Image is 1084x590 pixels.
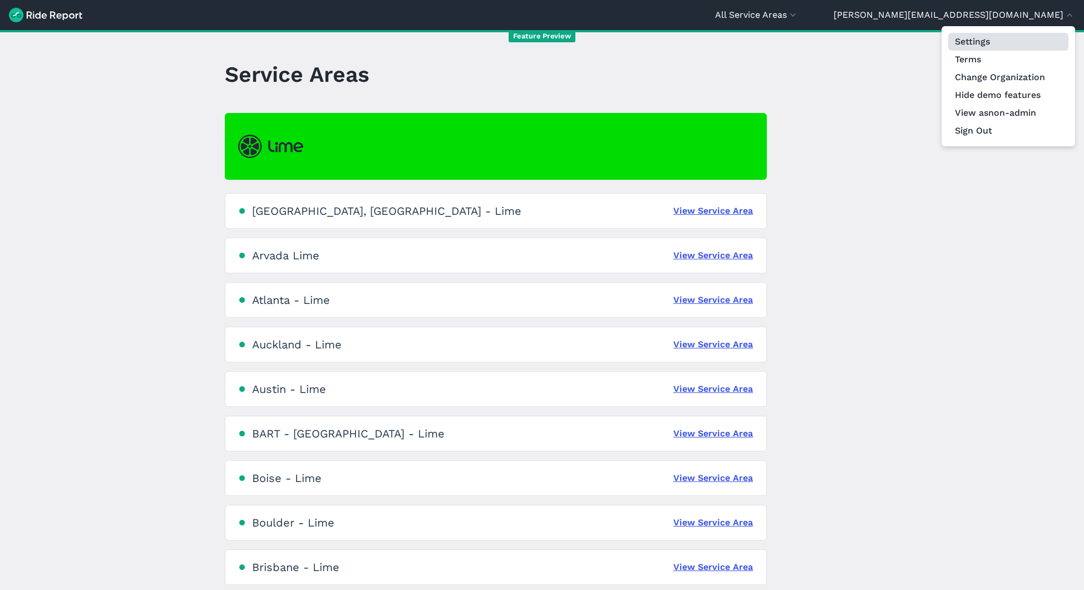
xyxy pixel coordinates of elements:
a: Settings [948,33,1068,51]
a: Change Organization [948,68,1068,86]
a: Terms [948,51,1068,68]
button: View asnon-admin [948,104,1068,122]
button: Sign Out [948,122,1068,140]
button: Hide demo features [948,86,1068,104]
